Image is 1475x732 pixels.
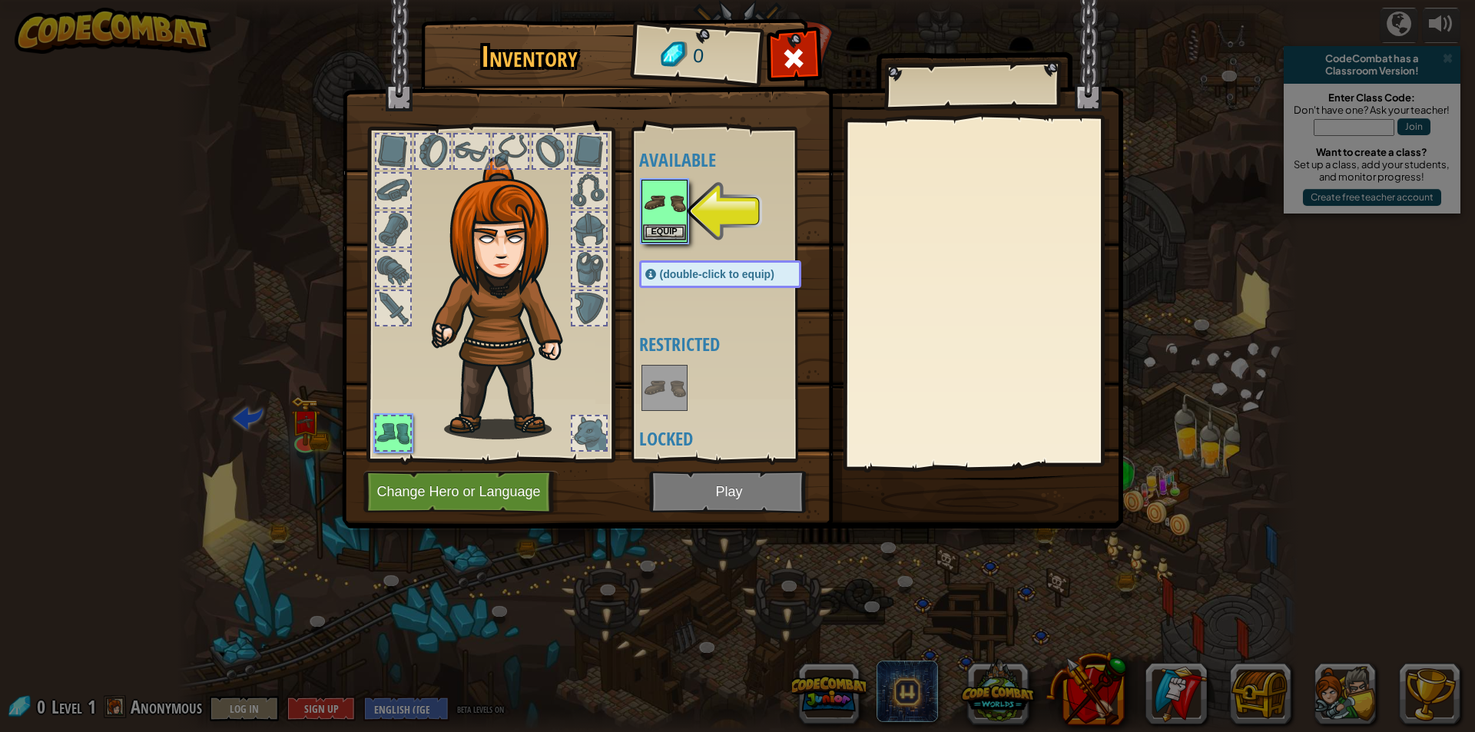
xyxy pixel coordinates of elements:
[425,157,590,439] img: hair_f2.png
[432,41,628,73] h1: Inventory
[363,471,559,513] button: Change Hero or Language
[691,42,704,71] span: 0
[643,366,686,409] img: portrait.png
[639,334,832,354] h4: Restricted
[643,181,686,224] img: portrait.png
[643,224,686,240] button: Equip
[639,429,832,449] h4: Locked
[639,150,832,170] h4: Available
[660,268,774,280] span: (double-click to equip)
